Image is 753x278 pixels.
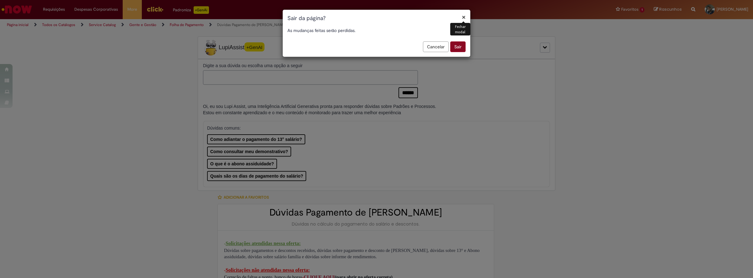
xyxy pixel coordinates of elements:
p: As mudanças feitas serão perdidas. [287,27,466,34]
button: Sair [450,41,466,52]
button: Fechar modal [462,14,466,20]
h1: Sair da página? [287,14,466,23]
div: Fechar modal [450,23,470,35]
button: Cancelar [423,41,449,52]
